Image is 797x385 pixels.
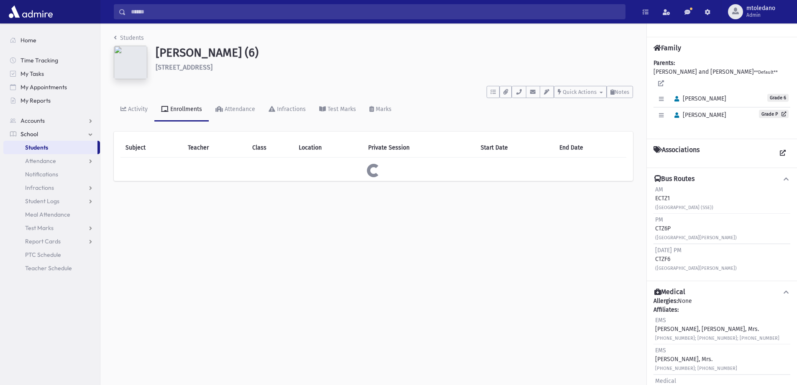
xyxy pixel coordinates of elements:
div: Marks [374,106,392,113]
span: Grade 6 [767,94,789,102]
a: Student Logs [3,194,100,208]
div: CTZF6 [655,246,737,272]
a: Meal Attendance [3,208,100,221]
small: [PHONE_NUMBER]; [PHONE_NUMBER]; [PHONE_NUMBER] [655,336,779,341]
span: Report Cards [25,238,61,245]
th: Teacher [183,138,247,158]
a: School [3,127,100,141]
span: Time Tracking [21,57,58,64]
h4: Family [653,44,681,52]
a: Infractions [3,181,100,194]
a: Notifications [3,168,100,181]
span: EMS [655,347,666,354]
span: PTC Schedule [25,251,61,258]
div: Test Marks [326,106,356,113]
button: Notes [607,86,633,98]
th: Location [294,138,363,158]
a: Marks [363,98,398,121]
small: ([GEOGRAPHIC_DATA][PERSON_NAME]) [655,235,737,240]
a: Teacher Schedule [3,261,100,275]
a: My Reports [3,94,100,107]
a: Time Tracking [3,54,100,67]
h4: Bus Routes [654,175,694,183]
a: PTC Schedule [3,248,100,261]
span: Medical [655,377,676,385]
span: Students [25,144,48,151]
span: AM [655,186,663,193]
a: My Appointments [3,80,100,94]
span: Infractions [25,184,54,191]
span: Test Marks [25,224,54,232]
span: My Appointments [21,83,67,91]
img: AdmirePro [7,3,55,20]
nav: breadcrumb [114,34,144,46]
h4: Associations [653,146,700,161]
a: Test Marks [313,98,363,121]
img: c284e1a6-3cbf-4a44-95d5-3270485d3a52 [114,46,147,79]
a: Infractions [262,98,313,121]
a: Attendance [209,98,262,121]
a: Attendance [3,154,100,168]
th: End Date [554,138,626,158]
span: Student Logs [25,197,59,205]
span: EMS [655,317,666,324]
div: ECTZ1 [655,185,713,212]
a: Report Cards [3,235,100,248]
a: View all Associations [775,146,790,161]
a: Grade P [759,110,789,118]
span: My Reports [21,97,51,104]
span: Quick Actions [563,89,597,95]
a: My Tasks [3,67,100,80]
div: [PERSON_NAME] and [PERSON_NAME] [653,59,790,132]
th: Class [247,138,294,158]
div: Infractions [275,106,306,113]
span: Meal Attendance [25,211,70,218]
input: Search [126,4,625,19]
span: [DATE] PM [655,247,682,254]
h6: [STREET_ADDRESS] [156,63,633,71]
small: [PHONE_NUMBER]; [PHONE_NUMBER] [655,366,737,371]
span: [PERSON_NAME] [671,111,726,119]
span: Admin [746,12,775,18]
a: Home [3,34,100,47]
a: Activity [114,98,154,121]
span: Notes [615,89,629,95]
span: My Tasks [21,70,44,78]
th: Start Date [476,138,554,158]
span: Accounts [21,117,45,124]
a: Test Marks [3,221,100,235]
span: PM [655,216,663,223]
div: Attendance [223,106,255,113]
small: ([GEOGRAPHIC_DATA] (SSE)) [655,205,713,210]
span: Attendance [25,157,56,165]
a: Students [114,34,144,41]
a: Students [3,141,97,154]
h4: Medical [654,288,685,297]
span: [PERSON_NAME] [671,95,726,102]
small: ([GEOGRAPHIC_DATA][PERSON_NAME]) [655,266,737,271]
button: Quick Actions [554,86,607,98]
div: [PERSON_NAME], Mrs. [655,346,737,372]
span: School [21,130,38,138]
b: Parents: [653,59,675,67]
th: Private Session [363,138,476,158]
button: Medical [653,288,790,297]
div: Enrollments [169,106,202,113]
span: Notifications [25,171,58,178]
div: [PERSON_NAME], [PERSON_NAME], Mrs. [655,316,779,342]
th: Subject [120,138,183,158]
a: Enrollments [154,98,209,121]
span: Home [21,36,36,44]
span: Teacher Schedule [25,264,72,272]
a: Accounts [3,114,100,127]
b: Affiliates: [653,306,679,313]
b: Allergies: [653,297,678,305]
span: mtoledano [746,5,775,12]
button: Bus Routes [653,175,790,183]
div: Activity [126,106,148,113]
div: CTZ6P [655,215,737,242]
h1: [PERSON_NAME] (6) [156,46,633,60]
